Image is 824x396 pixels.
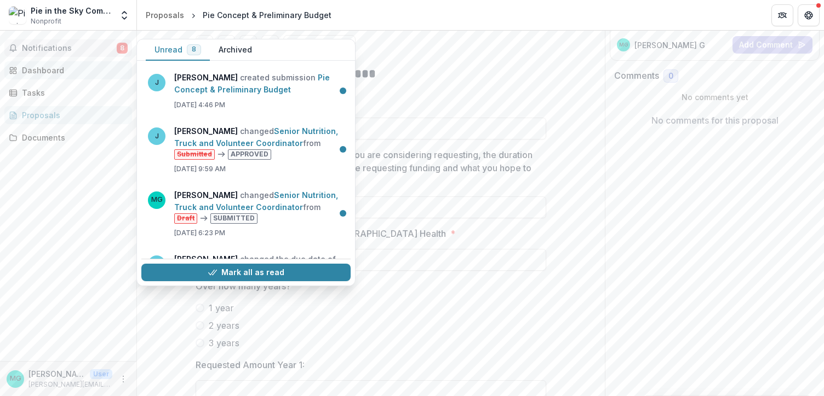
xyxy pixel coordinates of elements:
p: created submission [174,72,344,96]
button: download-proposal [261,35,279,53]
button: download-proposal [218,35,235,53]
div: Pie Concept & Preliminary Budget [203,9,331,21]
nav: breadcrumb [141,7,336,23]
p: changed from [174,125,344,160]
span: 3 years [209,336,239,350]
a: Senior Nutrition, Truck and Volunteer Coordinator [174,126,338,148]
button: Notifications8 [4,39,132,57]
button: Preview 440f68ac-0b06-4d4c-95ea-29df48357805-0.pdf [196,35,213,53]
p: No comments yet [614,91,815,103]
p: [PERSON_NAME] [28,368,85,380]
div: Malea Guiriba [619,42,628,48]
span: 8 [117,43,128,54]
span: 2 years [209,319,239,332]
a: Proposals [4,106,132,124]
span: Nonprofit [31,16,61,26]
p: [PERSON_NAME][EMAIL_ADDRESS][DOMAIN_NAME] [28,380,112,389]
button: Open entity switcher [117,4,132,26]
div: Malea Guiriba [10,375,21,382]
div: Tasks [22,87,123,98]
p: changed the due date of to [DATE] [174,253,344,289]
button: AI Assistant [283,35,356,53]
p: changed from [174,189,344,224]
button: Mark all as read [141,264,351,281]
h2: Comments [614,71,659,81]
p: User [90,369,112,379]
a: Tasks [4,84,132,102]
div: Proposals [22,109,123,121]
p: Requested Amount Year 1: [196,358,305,371]
button: download-proposal [239,35,257,53]
span: Notifications [22,44,117,53]
button: Archived [210,39,261,61]
button: Partners [771,4,793,26]
p: No comments for this proposal [651,114,779,127]
p: [PERSON_NAME] G [634,39,705,51]
div: Dashboard [22,65,123,76]
button: Get Help [798,4,820,26]
div: Documents [22,132,123,143]
span: 1 year [209,301,234,315]
div: Pie in the Sky Community Alliance [31,5,112,16]
a: Documents [4,129,132,147]
div: Proposals [146,9,184,21]
img: Pie in the Sky Community Alliance [9,7,26,24]
button: Unread [146,39,210,61]
p: In one sentence, indicate the amount you are considering requesting, the duration of the request ... [196,148,540,188]
span: 0 [668,72,673,81]
a: Senior Nutrition, Truck and Volunteer Coordinator [174,190,338,212]
a: Pie Concept & Preliminary Budget [174,73,330,94]
button: Add Comment [733,36,812,54]
a: Proposals [141,7,188,23]
span: 8 [192,45,196,53]
a: Dashboard [4,61,132,79]
button: More [117,372,130,386]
